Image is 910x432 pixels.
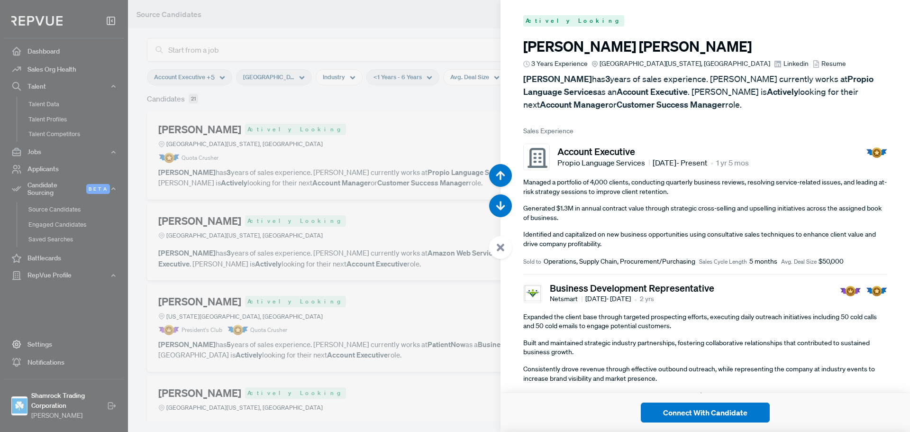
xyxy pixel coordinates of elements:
span: [GEOGRAPHIC_DATA][US_STATE], [GEOGRAPHIC_DATA] [600,59,770,69]
h3: [PERSON_NAME] [PERSON_NAME] [523,38,887,55]
img: Quota Badge [866,147,887,158]
span: Netsmart [550,294,582,304]
span: 6 months [630,391,658,401]
img: Quota Badge [866,286,887,296]
span: IT/Security [544,391,576,401]
span: 2 yrs [640,294,654,304]
p: Expanded the client base through targeted prospecting efforts, executing daily outreach initiativ... [523,313,887,331]
p: Built and maintained strategic industry partnerships, fostering collaborative relationships that ... [523,339,887,357]
span: $50,000 [819,257,844,267]
span: Actively Looking [523,15,624,27]
span: Avg. Deal Size [781,257,817,266]
span: Sales Cycle Length [580,392,628,400]
span: Sold to [523,392,541,400]
strong: Actively [767,86,798,97]
strong: Customer Success Manager [617,99,725,110]
span: Operations, Supply Chain, Procurement/Purchasing [544,257,695,267]
a: Linkedin [774,59,808,69]
p: Managed a portfolio of 4,000 clients, conducting quarterly business reviews, resolving service-re... [523,178,887,196]
h5: Business Development Representative [550,282,714,294]
span: Sold to [523,257,541,266]
span: Sales Cycle Length [699,257,747,266]
span: Resume [821,59,846,69]
span: Avg. Deal Size [662,392,697,400]
span: [DATE] - [DATE] [585,294,631,304]
span: Linkedin [783,59,809,69]
strong: 3 [605,74,610,84]
h5: Account Executive [557,146,749,157]
a: Resume [812,59,846,69]
span: 1 yr 5 mos [716,157,749,168]
span: [DATE] - Present [653,157,707,168]
span: 5 months [749,257,777,267]
img: Netsmart [525,285,540,301]
article: • [634,294,637,305]
button: Connect With Candidate [641,403,770,423]
article: • [710,157,713,168]
img: President Badge [840,286,861,296]
strong: [PERSON_NAME] [523,74,592,84]
span: Propio Language Services [557,157,650,168]
span: $60,000 [699,391,724,401]
p: Identified and capitalized on new business opportunities using consultative sales techniques to e... [523,230,887,248]
p: Consistently drove revenue through effective outbound outreach, while representing the company at... [523,365,887,383]
strong: Account Executive [617,86,688,97]
strong: Account Manager [540,99,609,110]
span: Sales Experience [523,126,887,136]
span: 3 Years Experience [531,59,588,69]
p: Generated $1.3M in annual contract value through strategic cross-selling and upselling initiative... [523,204,887,222]
p: has years of sales experience. [PERSON_NAME] currently works at as an . [PERSON_NAME] is looking ... [523,73,887,111]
